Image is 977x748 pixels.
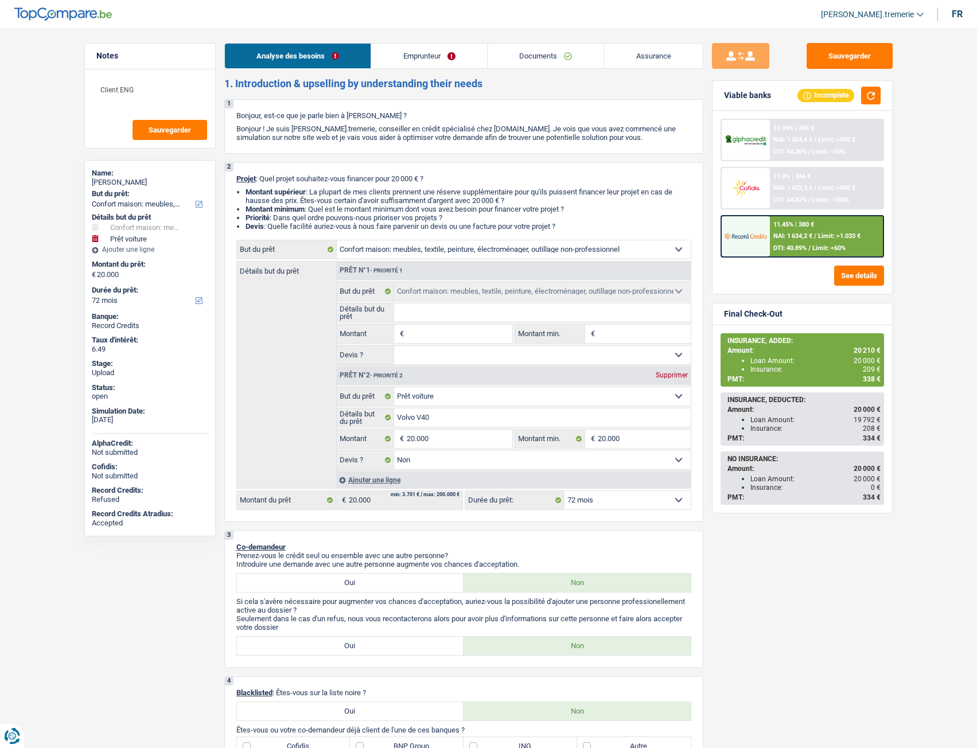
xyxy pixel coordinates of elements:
[236,174,256,183] span: Projet
[92,270,96,279] span: €
[236,174,691,183] p: : Quel projet souhaitez-vous financer pour 20 000 € ?
[237,491,336,509] label: Montant du prêt
[92,486,208,495] div: Record Credits:
[863,434,881,442] span: 334 €
[92,519,208,528] div: Accepted
[773,173,811,180] div: 11.9% | 384 €
[92,383,208,392] div: Status:
[725,225,767,247] img: Record Credits
[92,495,208,504] div: Refused
[92,439,208,448] div: AlphaCredit:
[236,688,273,697] span: Blacklisted
[834,266,884,286] button: See details
[727,406,881,414] div: Amount:
[237,637,464,655] label: Oui
[237,240,337,259] label: But du prêt
[863,365,881,373] span: 209 €
[797,89,854,102] div: Incomplete
[818,184,855,192] span: Limit: >800 €
[237,702,464,720] label: Oui
[854,346,881,354] span: 20 210 €
[808,148,811,155] span: /
[750,484,881,492] div: Insurance:
[854,416,881,424] span: 19 792 €
[370,372,403,379] span: - Priorité 2
[750,365,881,373] div: Insurance:
[92,178,208,187] div: [PERSON_NAME]
[750,357,881,365] div: Loan Amount:
[727,375,881,383] div: PMT:
[236,543,286,551] span: Co-demandeur
[585,325,598,343] span: €
[236,551,691,560] p: Prenez-vous le crédit seul ou ensemble avec une autre personne?
[370,267,403,274] span: - Priorité 1
[773,148,807,155] span: DTI: 44.36%
[724,309,783,319] div: Final Check-Out
[854,475,881,483] span: 20 000 €
[337,451,395,469] label: Devis ?
[246,205,305,213] strong: Montant minimum
[92,246,208,254] div: Ajouter une ligne
[236,560,691,568] p: Introduire une demande avec une autre personne augmente vos chances d'acceptation.
[336,491,349,509] span: €
[465,491,565,509] label: Durée du prêt:
[812,244,846,252] span: Limit: <60%
[863,424,881,433] span: 208 €
[814,184,816,192] span: /
[725,134,767,147] img: AlphaCredit
[133,120,207,140] button: Sauvegarder
[750,475,881,483] div: Loan Amount:
[236,726,691,734] p: Êtes-vous ou votre co-demandeur déjà client de l'une de ces banques ?
[818,136,855,143] span: Limit: >850 €
[236,124,691,142] p: Bonjour ! Je suis [PERSON_NAME].tremerie, conseiller en crédit spécialisé chez [DOMAIN_NAME]. Je ...
[488,44,604,68] a: Documents
[773,244,807,252] span: DTI: 40.89%
[236,597,691,614] p: Si cela s'avère nécessaire pour augmenter vos chances d'acceptation, auriez-vous la possibilité d...
[394,430,407,448] span: €
[96,51,204,61] h5: Notes
[92,472,208,481] div: Not submitted
[225,531,233,540] div: 3
[237,262,336,275] label: Détails but du prêt
[246,222,691,231] li: : Quelle facilité auriez-vous à nous faire parvenir un devis ou une facture pour votre projet ?
[92,368,208,377] div: Upload
[808,196,811,204] span: /
[773,184,812,192] span: NAI: 1 425,3 €
[92,213,208,222] div: Détails but du prêt
[727,346,881,354] div: Amount:
[854,406,881,414] span: 20 000 €
[807,43,893,69] button: Sauvegarder
[337,346,395,364] label: Devis ?
[773,196,807,204] span: DTI: 44.32%
[246,222,264,231] span: Devis
[863,375,881,383] span: 338 €
[464,702,691,720] label: Non
[604,44,703,68] a: Assurance
[653,372,691,379] div: Supprimer
[515,325,585,343] label: Montant min.
[337,408,395,427] label: Détails but du prêt
[92,448,208,457] div: Not submitted
[92,312,208,321] div: Banque:
[727,396,881,404] div: INSURANCE, DEDUCTED:
[236,111,691,120] p: Bonjour, est-ce que je parle bien à [PERSON_NAME] ?
[237,574,464,592] label: Oui
[337,282,395,301] label: But du prêt
[246,213,270,222] strong: Priorité
[727,455,881,463] div: NO INSURANCE:
[337,372,406,379] div: Prêt n°2
[246,213,691,222] li: : Dans quel ordre pouvons-nous prioriser vos projets ?
[92,462,208,472] div: Cofidis:
[92,415,208,424] div: [DATE]
[391,492,460,497] div: min: 3.701 € / max: 200.000 €
[337,430,395,448] label: Montant
[464,574,691,592] label: Non
[246,188,691,205] li: : La plupart de mes clients prennent une réserve supplémentaire pour qu'ils puissent financer leu...
[92,509,208,519] div: Record Credits Atradius:
[750,424,881,433] div: Insurance:
[92,321,208,330] div: Record Credits
[818,232,861,240] span: Limit: >1.033 €
[92,286,206,295] label: Durée du prêt:
[92,189,206,198] label: But du prêt:
[750,416,881,424] div: Loan Amount:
